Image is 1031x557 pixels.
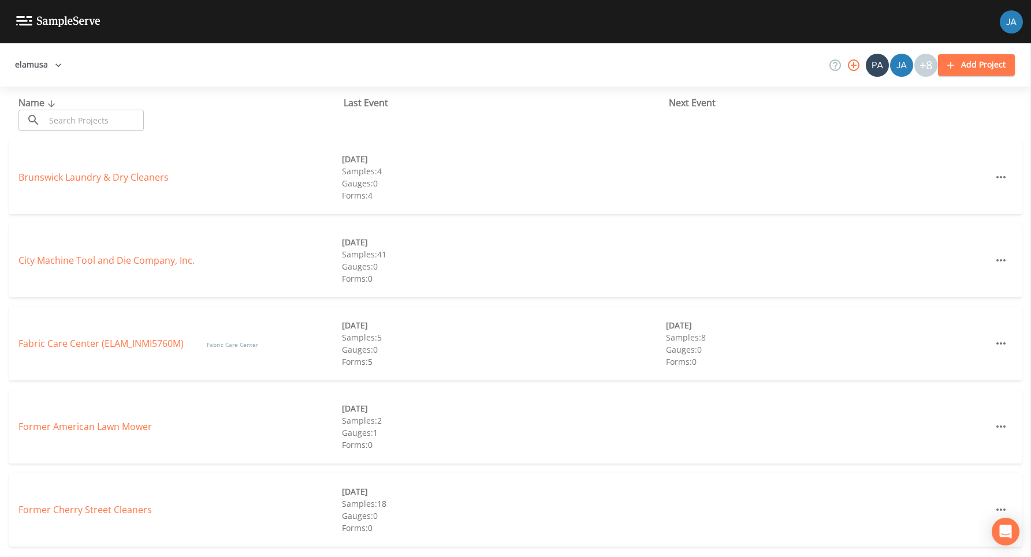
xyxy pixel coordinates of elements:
img: 747fbe677637578f4da62891070ad3f4 [1000,10,1023,33]
div: Forms: 5 [342,356,665,368]
button: Add Project [938,54,1015,76]
div: [DATE] [342,153,665,165]
div: [DATE] [666,319,989,331]
a: City Machine Tool and Die Company, Inc. [18,254,195,267]
img: de60428fbf029cf3ba8fe1992fc15c16 [890,54,913,77]
div: James Patrick Hogan [889,54,914,77]
div: Gauges: 0 [666,343,989,356]
div: [DATE] [342,319,665,331]
div: Samples: 4 [342,165,665,177]
div: Samples: 8 [666,331,989,343]
div: Gauges: 1 [342,427,665,439]
div: Samples: 18 [342,498,665,510]
div: Gauges: 0 [342,177,665,189]
div: +8 [914,54,937,77]
div: Patrick Caulfield [865,54,889,77]
div: [DATE] [342,236,665,248]
img: 642d39ac0e0127a36d8cdbc932160316 [866,54,889,77]
div: [DATE] [342,402,665,414]
div: Gauges: 0 [342,510,665,522]
div: Forms: 4 [342,189,665,201]
div: Forms: 0 [342,522,665,534]
div: Open Intercom Messenger [992,518,1019,545]
div: Samples: 2 [342,414,665,427]
div: Forms: 0 [666,356,989,368]
a: Former Cherry Street Cleaners [18,503,152,516]
div: Next Event [669,96,994,110]
input: Search Projects [45,110,144,131]
div: Samples: 5 [342,331,665,343]
img: logo [16,16,101,27]
a: Brunswick Laundry & Dry Cleaners [18,171,169,184]
span: Fabric Care Center [207,341,258,349]
button: elamusa [10,54,66,76]
span: Name [18,96,58,109]
div: [DATE] [342,485,665,498]
div: Gauges: 0 [342,260,665,272]
div: Forms: 0 [342,439,665,451]
div: Gauges: 0 [342,343,665,356]
a: Former American Lawn Mower [18,420,152,433]
div: Last Event [344,96,669,110]
a: Fabric Care Center (ELAM_INMI5760M) [18,337,184,350]
div: Samples: 41 [342,248,665,260]
div: Forms: 0 [342,272,665,285]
